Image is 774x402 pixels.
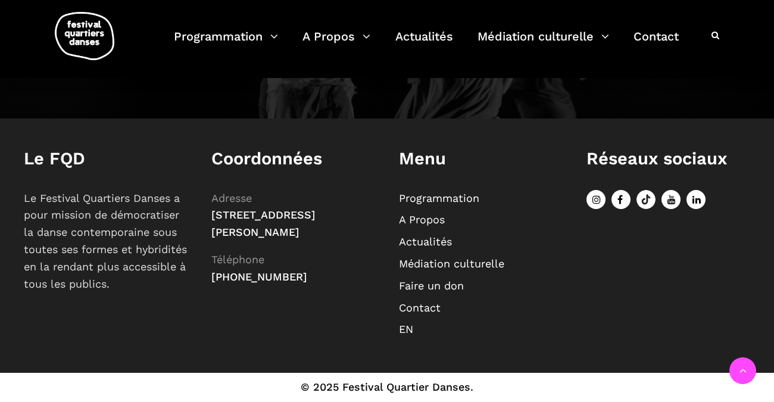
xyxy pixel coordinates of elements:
h1: Menu [399,148,563,169]
h1: Le FQD [24,148,188,169]
a: Contact [399,301,441,314]
span: Adresse [211,192,252,204]
a: A Propos [302,26,370,61]
a: Faire un don [399,279,464,292]
a: A Propos [399,213,445,226]
span: Téléphone [211,253,264,266]
a: Médiation culturelle [399,257,504,270]
h1: Réseaux sociaux [586,148,750,169]
a: EN [399,323,413,335]
a: Programmation [399,192,479,204]
a: Programmation [174,26,278,61]
a: Actualités [395,26,453,61]
p: Le Festival Quartiers Danses a pour mission de démocratiser la danse contemporaine sous toutes se... [24,190,188,293]
a: Médiation culturelle [477,26,609,61]
span: [STREET_ADDRESS][PERSON_NAME] [211,208,316,238]
span: [PHONE_NUMBER] [211,270,307,283]
img: logo-fqd-med [55,12,114,60]
a: Contact [633,26,679,61]
div: © 2025 Festival Quartier Danses. [12,379,762,396]
h1: Coordonnées [211,148,375,169]
a: Actualités [399,235,452,248]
